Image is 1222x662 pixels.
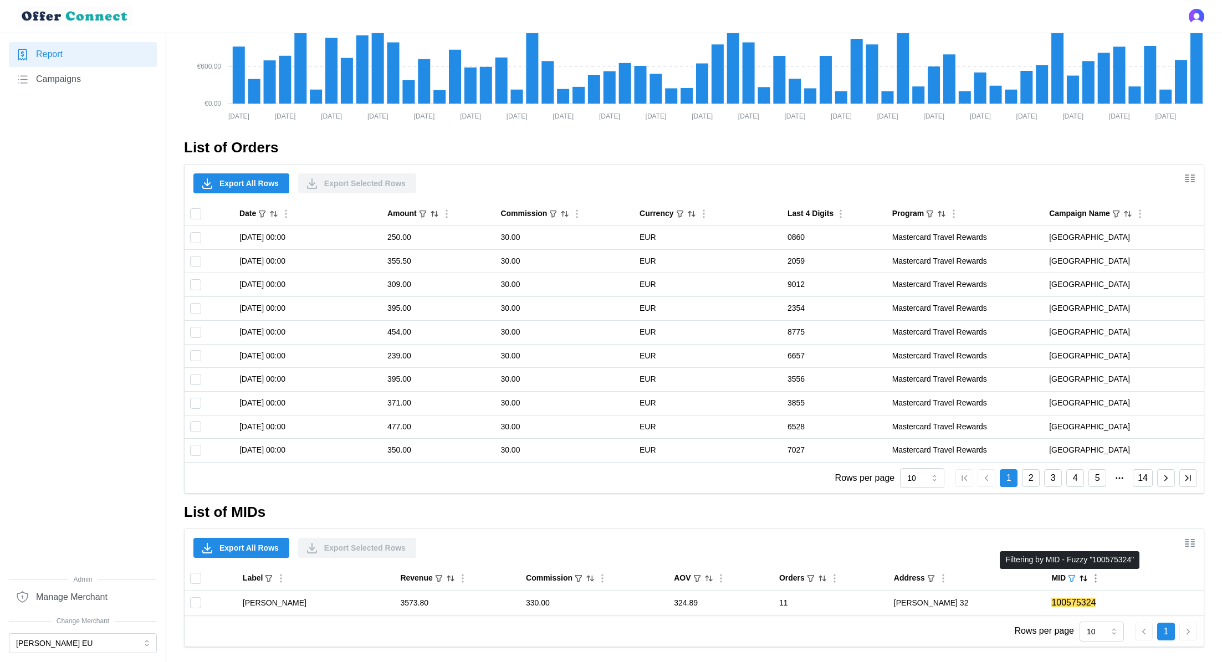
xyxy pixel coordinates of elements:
[190,232,201,243] input: Toggle select row
[937,572,949,584] button: Column Actions
[395,591,520,615] td: 3573.80
[234,415,382,439] td: [DATE] 00:00
[184,502,1204,522] h2: List of MIDs
[280,208,292,220] button: Column Actions
[877,112,898,120] tspan: [DATE]
[1022,469,1040,487] button: 2
[1000,469,1018,487] button: 1
[190,256,201,267] input: Toggle select row
[234,273,382,297] td: [DATE] 00:00
[585,573,595,583] button: Sort by Commission descending
[460,112,481,120] tspan: [DATE]
[634,226,782,250] td: EUR
[219,174,279,193] span: Export All Rows
[495,415,634,439] td: 30.00
[782,226,887,250] td: 0860
[234,439,382,462] td: [DATE] 00:00
[698,208,710,220] button: Column Actions
[184,138,1204,157] h2: List of Orders
[495,320,634,344] td: 30.00
[887,439,1044,462] td: Mastercard Travel Rewards
[937,209,947,219] button: Sort by Program ascending
[36,591,108,604] span: Manage Merchant
[887,415,1044,439] td: Mastercard Travel Rewards
[888,591,1046,615] td: [PERSON_NAME] 32
[668,591,774,615] td: 324.89
[1088,469,1106,487] button: 5
[1051,598,1096,607] mark: 100575324
[634,273,782,297] td: EUR
[9,574,157,585] span: Admin
[1044,368,1204,392] td: [GEOGRAPHIC_DATA]
[190,398,201,409] input: Toggle select row
[1133,469,1153,487] button: 14
[190,350,201,361] input: Toggle select row
[1180,533,1199,552] button: Show/Hide columns
[560,209,570,219] button: Sort by Commission descending
[239,208,256,220] div: Date
[321,112,342,120] tspan: [DATE]
[571,208,583,220] button: Column Actions
[782,415,887,439] td: 6528
[835,471,895,485] p: Rows per page
[1044,344,1204,368] td: [GEOGRAPHIC_DATA]
[1189,9,1204,24] button: Open user button
[1044,469,1062,487] button: 3
[400,572,432,584] div: Revenue
[382,297,495,321] td: 395.00
[599,112,620,120] tspan: [DATE]
[831,112,852,120] tspan: [DATE]
[634,391,782,415] td: EUR
[193,173,289,193] button: Export All Rows
[269,209,279,219] button: Sort by Date descending
[382,226,495,250] td: 250.00
[1090,572,1102,584] button: Column Actions
[190,374,201,385] input: Toggle select row
[495,249,634,273] td: 30.00
[495,391,634,415] td: 30.00
[190,279,201,290] input: Toggle select row
[887,249,1044,273] td: Mastercard Travel Rewards
[715,572,727,584] button: Column Actions
[204,100,221,107] tspan: €0.00
[634,320,782,344] td: EUR
[774,591,888,615] td: 11
[324,174,406,193] span: Export Selected Rows
[9,42,157,67] a: Report
[1016,112,1037,120] tspan: [DATE]
[887,320,1044,344] td: Mastercard Travel Rewards
[1049,208,1110,220] div: Campaign Name
[640,208,673,220] div: Currency
[382,415,495,439] td: 477.00
[692,112,713,120] tspan: [DATE]
[784,112,805,120] tspan: [DATE]
[970,112,991,120] tspan: [DATE]
[1044,439,1204,462] td: [GEOGRAPHIC_DATA]
[234,344,382,368] td: [DATE] 00:00
[9,616,157,627] span: Change Merchant
[219,538,279,557] span: Export All Rows
[1044,297,1204,321] td: [GEOGRAPHIC_DATA]
[1044,249,1204,273] td: [GEOGRAPHIC_DATA]
[596,572,609,584] button: Column Actions
[1078,573,1088,583] button: Sort by MID ascending
[634,344,782,368] td: EUR
[234,368,382,392] td: [DATE] 00:00
[298,173,416,193] button: Export Selected Rows
[382,391,495,415] td: 371.00
[234,226,382,250] td: [DATE] 00:00
[674,572,691,584] div: AOV
[9,633,157,653] button: [PERSON_NAME] EU
[190,597,201,608] input: Toggle select row
[634,439,782,462] td: EUR
[18,7,133,26] img: loyalBe Logo
[892,208,924,220] div: Program
[500,208,547,220] div: Commission
[1044,273,1204,297] td: [GEOGRAPHIC_DATA]
[782,391,887,415] td: 3855
[234,249,382,273] td: [DATE] 00:00
[1044,320,1204,344] td: [GEOGRAPHIC_DATA]
[190,445,201,456] input: Toggle select row
[495,297,634,321] td: 30.00
[495,344,634,368] td: 30.00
